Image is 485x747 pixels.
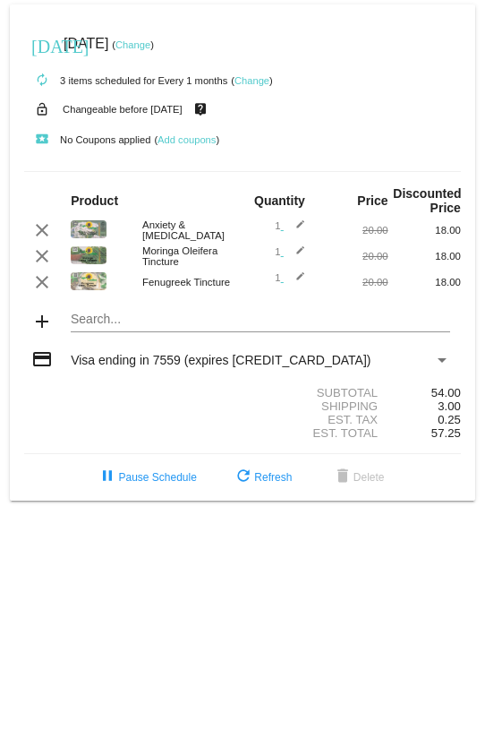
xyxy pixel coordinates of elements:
button: Refresh [218,461,306,494]
div: 18.00 [388,251,461,262]
button: Pause Schedule [82,461,210,494]
input: Search... [71,313,450,327]
span: 1 [275,272,305,283]
img: Moringa-Label-Pic.jpg [71,246,106,264]
button: Delete [318,461,399,494]
a: Add coupons [157,134,216,145]
mat-icon: [DATE] [31,34,53,56]
mat-icon: pause [97,467,118,488]
mat-icon: credit_card [31,348,53,370]
small: ( ) [154,134,219,145]
mat-icon: edit [284,271,305,293]
div: Anxiety & [MEDICAL_DATA] [133,219,242,241]
small: ( ) [231,75,273,86]
div: 54.00 [388,386,461,399]
div: Shipping [242,399,388,413]
mat-icon: clear [31,271,53,293]
div: 18.00 [388,277,461,288]
mat-icon: autorenew [31,70,53,91]
img: Fenugreek-Label.png [71,272,106,290]
div: Subtotal [242,386,388,399]
mat-icon: edit [284,245,305,267]
div: 20.00 [315,225,387,236]
mat-icon: edit [284,219,305,241]
mat-icon: refresh [233,467,254,488]
img: Anxiety-Insomnia.jpg [71,220,106,238]
small: 3 items scheduled for Every 1 months [24,75,227,86]
strong: Price [357,193,387,208]
div: 20.00 [315,277,387,288]
span: 0.25 [438,413,461,426]
span: Pause Schedule [97,471,196,484]
span: Delete [332,471,385,484]
small: Changeable before [DATE] [63,104,183,115]
div: Est. Tax [242,413,388,426]
mat-icon: clear [31,245,53,267]
mat-select: Payment Method [71,353,450,367]
mat-icon: live_help [190,98,211,121]
a: Change [115,39,150,50]
span: 3.00 [438,399,461,413]
div: 18.00 [388,225,461,236]
div: Moringa Oleifera Tincture [133,245,242,267]
mat-icon: local_play [31,129,53,150]
span: 1 [275,220,305,231]
a: Change [234,75,269,86]
mat-icon: lock_open [31,98,53,121]
strong: Quantity [254,193,305,208]
span: 57.25 [431,426,461,440]
small: No Coupons applied [24,134,150,145]
span: Refresh [233,471,292,484]
div: 20.00 [315,251,387,262]
span: Visa ending in 7559 (expires [CREDIT_CARD_DATA]) [71,353,370,367]
mat-icon: delete [332,467,353,488]
strong: Product [71,193,118,208]
span: 1 [275,246,305,257]
mat-icon: clear [31,219,53,241]
strong: Discounted Price [393,186,461,215]
small: ( ) [112,39,154,50]
div: Fenugreek Tincture [133,277,242,288]
mat-icon: add [31,311,53,332]
div: Est. Total [242,426,388,440]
